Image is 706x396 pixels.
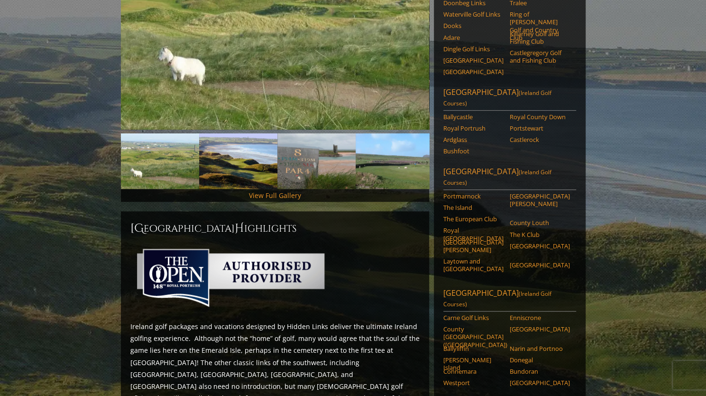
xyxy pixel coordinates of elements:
a: Killarney Golf and Fishing Club [510,30,570,46]
a: Dingle Golf Links [443,45,504,53]
a: [GEOGRAPHIC_DATA][PERSON_NAME] [443,238,504,254]
a: County [GEOGRAPHIC_DATA] ([GEOGRAPHIC_DATA]) [443,325,504,349]
a: Ardglass [443,136,504,143]
a: Castlegregory Golf and Fishing Club [510,49,570,65]
a: County Louth [510,219,570,226]
a: Ballycastle [443,113,504,121]
span: (Ireland Golf Courses) [443,168,551,187]
a: Ring of [PERSON_NAME] Golf and Country Club [510,10,570,41]
a: View Full Gallery [249,191,301,200]
a: [GEOGRAPHIC_DATA] [443,68,504,75]
a: Donegal [510,356,570,364]
a: [GEOGRAPHIC_DATA][PERSON_NAME] [510,192,570,208]
a: Royal County Down [510,113,570,121]
a: Waterville Golf Links [443,10,504,18]
a: Enniscrone [510,314,570,321]
a: Bushfoot [443,147,504,155]
a: Dooks [443,22,504,29]
a: Castlerock [510,136,570,143]
a: Connemara [443,368,504,375]
a: Laytown and [GEOGRAPHIC_DATA] [443,257,504,273]
h2: [GEOGRAPHIC_DATA] ighlights [130,221,420,236]
a: Royal [GEOGRAPHIC_DATA] [443,226,504,242]
a: Royal Portrush [443,124,504,132]
a: Bundoran [510,368,570,375]
a: [GEOGRAPHIC_DATA](Ireland Golf Courses) [443,166,576,190]
a: Portmarnock [443,192,504,200]
a: Carne Golf Links [443,314,504,321]
a: Westport [443,379,504,387]
a: [GEOGRAPHIC_DATA] [510,325,570,333]
a: The European Club [443,215,504,223]
a: The K Club [510,231,570,238]
a: The Island [443,204,504,211]
a: [GEOGRAPHIC_DATA] [510,379,570,387]
a: [GEOGRAPHIC_DATA](Ireland Golf Courses) [443,288,576,311]
span: H [235,221,244,236]
a: [GEOGRAPHIC_DATA] [510,242,570,250]
a: Adare [443,34,504,41]
a: [GEOGRAPHIC_DATA](Ireland Golf Courses) [443,87,576,111]
a: [PERSON_NAME] Island [443,356,504,372]
a: Portstewart [510,124,570,132]
a: Ballyliffin [443,345,504,352]
span: (Ireland Golf Courses) [443,290,551,308]
a: [GEOGRAPHIC_DATA] [443,57,504,64]
span: (Ireland Golf Courses) [443,89,551,107]
a: Narin and Portnoo [510,345,570,352]
a: [GEOGRAPHIC_DATA] [510,261,570,269]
